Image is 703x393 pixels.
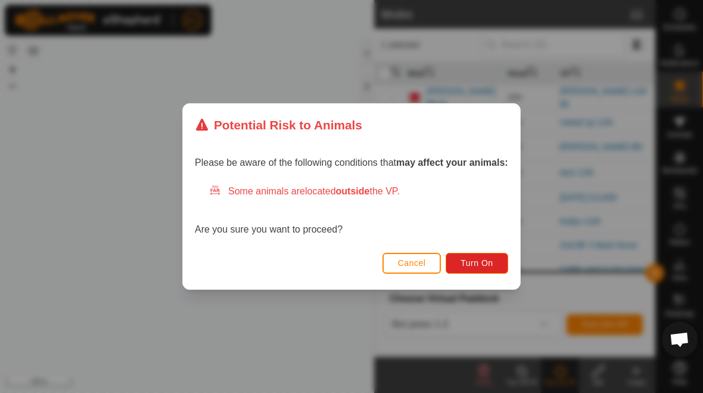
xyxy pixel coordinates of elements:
[209,184,508,199] div: Some animals are
[398,258,426,268] span: Cancel
[461,258,493,268] span: Turn On
[195,157,508,168] span: Please be aware of the following conditions that
[382,253,441,274] button: Cancel
[446,253,508,274] button: Turn On
[195,116,362,134] div: Potential Risk to Animals
[305,186,400,196] span: located the VP.
[396,157,508,168] strong: may affect your animals:
[662,321,698,357] div: Open chat
[195,184,508,237] div: Are you sure you want to proceed?
[336,186,370,196] strong: outside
